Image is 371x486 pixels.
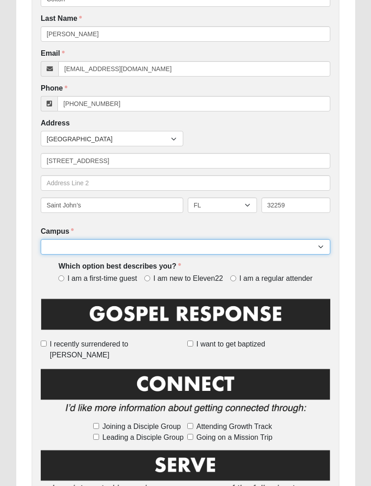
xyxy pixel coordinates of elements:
[196,339,265,350] span: I want to get baptized
[41,153,330,168] input: Address Line 1
[196,432,272,443] span: Going on a Mission Trip
[187,341,193,346] input: I want to get baptized
[102,432,184,443] span: Leading a Disciple Group
[41,226,74,237] label: Campus
[47,131,171,147] span: [GEOGRAPHIC_DATA]
[144,275,150,281] input: I am new to Eleven22
[93,423,99,429] input: Joining a Disciple Group
[41,14,82,24] label: Last Name
[41,367,330,419] img: Connect.png
[93,434,99,440] input: Leading a Disciple Group
[50,339,184,361] span: I recently surrendered to [PERSON_NAME]
[262,197,331,213] input: Zip
[187,434,193,440] input: Going on a Mission Trip
[41,297,330,337] img: GospelResponseBLK.png
[41,175,330,191] input: Address Line 2
[41,197,183,213] input: City
[41,48,65,59] label: Email
[41,341,47,346] input: I recently surrendered to [PERSON_NAME]
[230,275,236,281] input: I am a regular attender
[58,261,181,272] label: Which option best describes you?
[239,274,313,284] span: I am a regular attender
[187,423,193,429] input: Attending Growth Track
[67,274,137,284] span: I am a first-time guest
[102,421,181,432] span: Joining a Disciple Group
[153,274,223,284] span: I am new to Eleven22
[41,118,70,129] label: Address
[196,421,272,432] span: Attending Growth Track
[41,83,67,94] label: Phone
[58,275,64,281] input: I am a first-time guest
